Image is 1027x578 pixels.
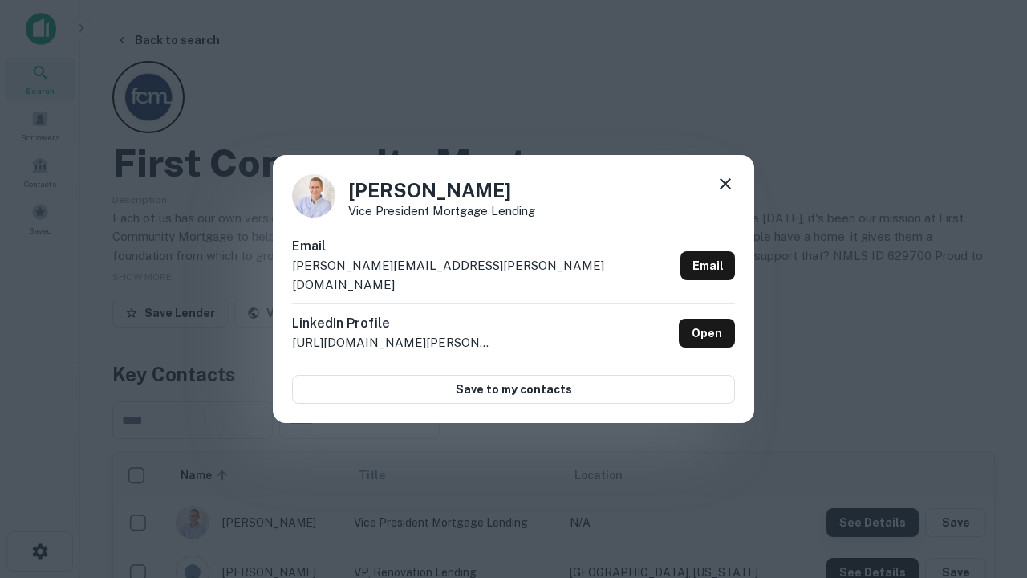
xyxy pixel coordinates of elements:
a: Open [679,319,735,348]
img: 1520878720083 [292,174,335,218]
p: [URL][DOMAIN_NAME][PERSON_NAME] [292,333,493,352]
iframe: Chat Widget [947,450,1027,527]
h4: [PERSON_NAME] [348,176,535,205]
button: Save to my contacts [292,375,735,404]
p: Vice President Mortgage Lending [348,205,535,217]
p: [PERSON_NAME][EMAIL_ADDRESS][PERSON_NAME][DOMAIN_NAME] [292,256,674,294]
a: Email [680,251,735,280]
h6: Email [292,237,674,256]
h6: LinkedIn Profile [292,314,493,333]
